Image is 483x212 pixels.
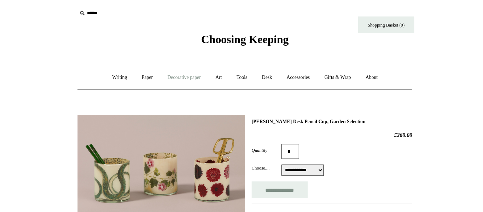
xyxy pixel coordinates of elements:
a: About [349,64,374,83]
a: Tools [227,64,250,83]
label: Quantity [248,139,276,145]
a: Paper [138,64,161,83]
a: Desk [251,64,274,83]
span: Choosing Keeping [200,31,283,43]
a: Shopping Basket (0) [349,16,402,31]
a: Art [207,64,226,83]
a: Gifts & Wrap [310,64,348,83]
a: Decorative paper [162,64,206,83]
h2: £260.00 [248,125,400,131]
img: John Derian Desk Pencil Cup, Garden Selection [83,109,241,208]
h1: [PERSON_NAME] Desk Pencil Cup, Garden Selection [248,112,400,118]
a: Accessories [275,64,309,83]
a: Choosing Keeping [200,37,283,42]
a: Writing [110,64,136,83]
label: Choose.... [248,156,276,162]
